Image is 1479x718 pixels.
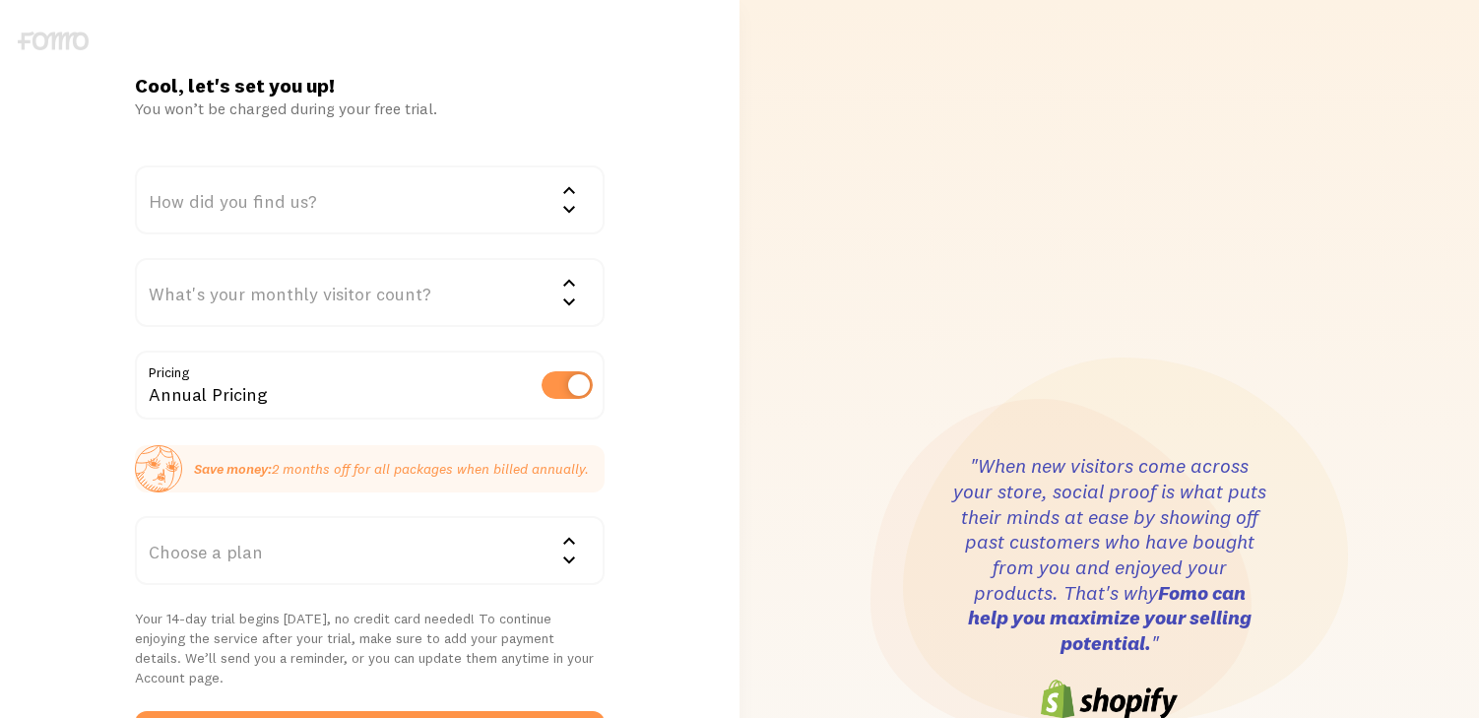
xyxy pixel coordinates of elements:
div: You won’t be charged during your free trial. [135,98,605,118]
div: How did you find us? [135,165,605,234]
img: fomo-logo-gray-b99e0e8ada9f9040e2984d0d95b3b12da0074ffd48d1e5cb62ac37fc77b0b268.svg [18,32,89,50]
p: 2 months off for all packages when billed annually. [194,459,589,479]
h3: "When new visitors come across your store, social proof is what puts their minds at ease by showi... [952,453,1267,656]
strong: Save money: [194,460,272,478]
div: Choose a plan [135,516,605,585]
div: What's your monthly visitor count? [135,258,605,327]
h1: Cool, let's set you up! [135,73,605,98]
p: Your 14-day trial begins [DATE], no credit card needed! To continue enjoying the service after yo... [135,609,605,687]
div: Annual Pricing [135,351,605,423]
